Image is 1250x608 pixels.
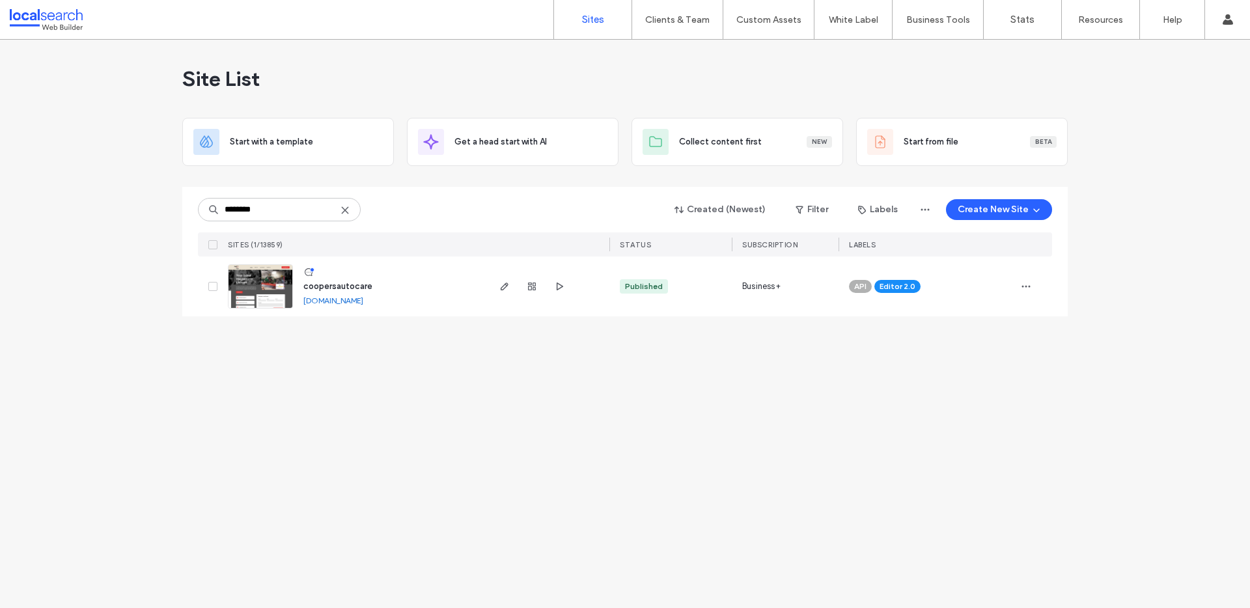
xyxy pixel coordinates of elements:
[663,199,777,220] button: Created (Newest)
[783,199,841,220] button: Filter
[632,118,843,166] div: Collect content firstNew
[1010,14,1035,25] label: Stats
[846,199,910,220] button: Labels
[742,240,798,249] span: SUBSCRIPTION
[303,296,363,305] a: [DOMAIN_NAME]
[303,281,372,291] a: coopersautocare
[620,240,651,249] span: STATUS
[906,14,970,25] label: Business Tools
[829,14,878,25] label: White Label
[849,240,876,249] span: LABELS
[736,14,801,25] label: Custom Assets
[645,14,710,25] label: Clients & Team
[742,280,781,293] span: Business+
[880,281,915,292] span: Editor 2.0
[856,118,1068,166] div: Start from fileBeta
[854,281,867,292] span: API
[1078,14,1123,25] label: Resources
[625,281,663,292] div: Published
[679,135,762,148] span: Collect content first
[1030,136,1057,148] div: Beta
[582,14,604,25] label: Sites
[182,66,260,92] span: Site List
[182,118,394,166] div: Start with a template
[454,135,547,148] span: Get a head start with AI
[228,240,283,249] span: SITES (1/13859)
[807,136,832,148] div: New
[30,9,57,21] span: Help
[904,135,958,148] span: Start from file
[230,135,313,148] span: Start with a template
[946,199,1052,220] button: Create New Site
[407,118,618,166] div: Get a head start with AI
[1163,14,1182,25] label: Help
